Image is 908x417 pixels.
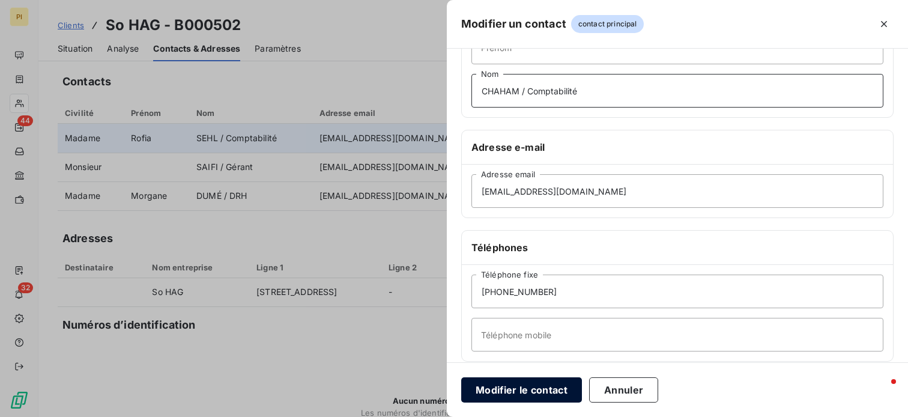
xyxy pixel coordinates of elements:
button: Modifier le contact [461,377,582,403]
input: placeholder [471,174,883,208]
input: placeholder [471,74,883,108]
iframe: Intercom live chat [867,376,896,405]
input: placeholder [471,318,883,352]
input: placeholder [471,275,883,308]
h6: Téléphones [471,240,883,255]
span: contact principal [571,15,644,33]
h6: Adresse e-mail [471,140,883,154]
button: Annuler [589,377,658,403]
h5: Modifier un contact [461,16,566,32]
